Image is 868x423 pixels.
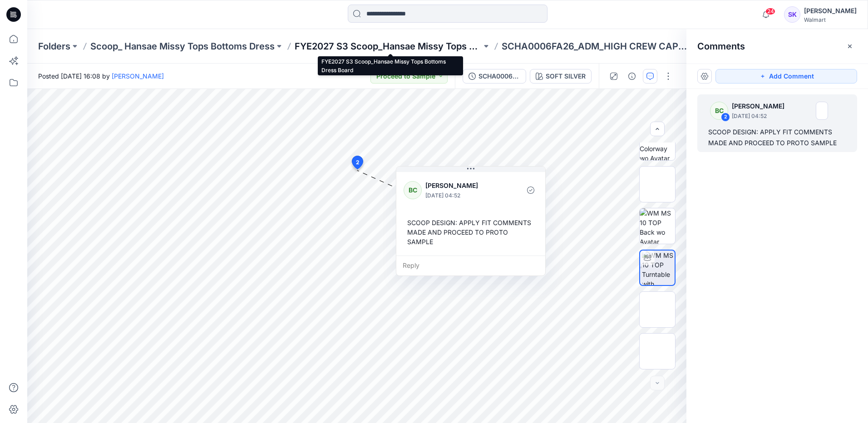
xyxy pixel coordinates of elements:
div: SCHA0006FA26_ADM_HIGH CREW CAP TEE [478,71,520,81]
div: SOFT SILVER [546,71,586,81]
p: [PERSON_NAME] [425,180,499,191]
div: Reply [396,256,545,275]
p: SCHA0006FA26_ADM_HIGH CREW CAP TEE [502,40,689,53]
a: [PERSON_NAME] [112,72,164,80]
button: Add Comment [715,69,857,84]
p: [DATE] 04:52 [732,112,790,121]
div: BC [404,181,422,199]
div: 2 [721,113,730,122]
div: SCOOP DESIGN: APPLY FIT COMMENTS MADE AND PROCEED TO PROTO SAMPLE [708,127,846,148]
button: SOFT SILVER [530,69,592,84]
a: FYE2027 S3 Scoop_Hansae Missy Tops Bottoms Dress Board [295,40,482,53]
img: WM MS 10 TOP Colorway wo Avatar [640,125,675,160]
img: WM MS 10 TOP Turntable with Avatar [642,251,675,285]
a: Folders [38,40,70,53]
p: [PERSON_NAME] [732,101,790,112]
div: SCOOP DESIGN: APPLY FIT COMMENTS MADE AND PROCEED TO PROTO SAMPLE [404,214,538,250]
div: SK [784,6,800,23]
span: 2 [356,158,360,167]
a: Scoop_ Hansae Missy Tops Bottoms Dress [90,40,275,53]
h2: Comments [697,41,745,52]
div: Walmart [804,16,857,23]
span: 24 [765,8,775,15]
div: BC [710,102,728,120]
button: Details [625,69,639,84]
img: WM MS 10 TOP Back wo Avatar [640,208,675,244]
button: SCHA0006FA26_ADM_HIGH CREW CAP TEE [463,69,526,84]
div: [PERSON_NAME] [804,5,857,16]
p: [DATE] 04:52 [425,191,499,200]
span: Posted [DATE] 16:08 by [38,71,164,81]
